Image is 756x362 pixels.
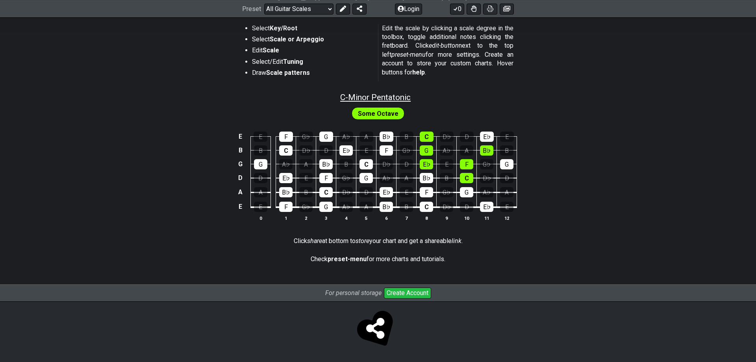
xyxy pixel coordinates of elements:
[252,35,372,46] li: Select
[242,5,261,13] span: Preset
[359,132,373,142] div: A
[400,173,413,183] div: A
[299,132,313,142] div: G♭
[339,132,353,142] div: A♭
[264,3,334,14] select: Preset
[500,3,514,14] button: Create image
[397,214,417,222] th: 7
[420,159,433,169] div: E♭
[400,145,413,156] div: G♭
[279,202,293,212] div: F
[359,187,373,197] div: D
[450,3,464,14] button: 0
[328,255,367,263] strong: preset-menu
[400,187,413,197] div: E
[270,24,297,32] strong: Key/Root
[460,202,473,212] div: D
[440,202,453,212] div: D♭
[325,289,382,297] i: For personal storage
[254,187,267,197] div: A
[252,58,372,69] li: Select/Edit
[336,3,350,14] button: Edit Preset
[279,173,293,183] div: E♭
[279,132,293,142] div: F
[236,130,245,144] td: E
[254,145,267,156] div: B
[250,214,271,222] th: 0
[500,187,513,197] div: A
[380,202,393,212] div: B♭
[500,132,514,142] div: E
[429,42,459,49] em: edit-button
[380,145,393,156] div: F
[359,202,373,212] div: A
[319,159,333,169] div: B♭
[359,159,373,169] div: C
[252,46,372,57] li: Edit
[356,214,376,222] th: 5
[319,132,333,142] div: G
[236,157,245,171] td: G
[339,173,353,183] div: G♭
[339,187,353,197] div: D♭
[319,202,333,212] div: G
[477,214,497,222] th: 11
[500,173,513,183] div: D
[380,159,393,169] div: D♭
[319,173,333,183] div: F
[236,171,245,185] td: D
[384,288,431,299] button: Create Account
[319,187,333,197] div: C
[483,3,497,14] button: Print
[467,3,481,14] button: Toggle Dexterity for all fretkits
[437,214,457,222] th: 9
[500,145,513,156] div: B
[480,159,493,169] div: G♭
[480,173,493,183] div: D♭
[440,132,454,142] div: D♭
[279,187,293,197] div: B♭
[500,159,513,169] div: G
[420,145,433,156] div: G
[452,237,461,245] em: link
[359,312,397,350] span: Click to store and share!
[500,202,513,212] div: E
[380,132,393,142] div: B♭
[480,132,494,142] div: E♭
[460,145,473,156] div: A
[299,202,313,212] div: G♭
[283,58,303,65] strong: Tuning
[420,132,434,142] div: C
[440,159,453,169] div: E
[497,214,517,222] th: 12
[400,159,413,169] div: D
[480,202,493,212] div: E♭
[339,145,353,156] div: E♭
[358,108,398,119] span: First enable full edit mode to edit
[420,202,433,212] div: C
[352,3,367,14] button: Share Preset
[266,69,310,76] strong: Scale patterns
[279,145,293,156] div: C
[420,173,433,183] div: B♭
[440,145,453,156] div: A♭
[460,132,474,142] div: D
[254,173,267,183] div: D
[460,159,473,169] div: F
[412,69,425,76] strong: help
[294,237,463,245] p: Click at bottom to your chart and get a shareable .
[400,132,413,142] div: B
[336,214,356,222] th: 4
[236,143,245,157] td: B
[311,255,445,264] p: Check for more charts and tutorials.
[254,159,267,169] div: G
[307,237,322,245] em: share
[340,93,411,102] span: C - Minor Pentatonic
[480,187,493,197] div: A♭
[276,214,296,222] th: 1
[279,159,293,169] div: A♭
[417,214,437,222] th: 8
[339,202,353,212] div: A♭
[391,51,426,58] em: preset-menu
[316,214,336,222] th: 3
